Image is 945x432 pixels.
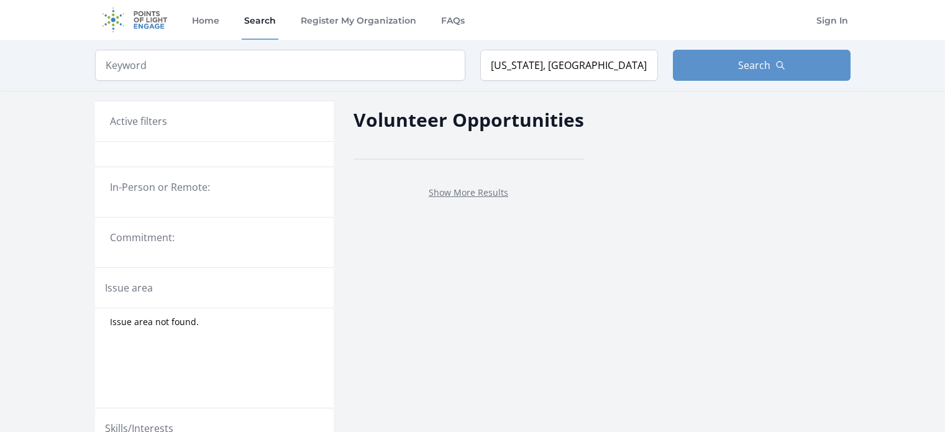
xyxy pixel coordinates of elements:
[110,180,319,195] legend: In-Person or Remote:
[480,50,658,81] input: Location
[110,316,199,328] span: Issue area not found.
[738,58,770,73] span: Search
[110,230,319,245] legend: Commitment:
[105,280,153,295] legend: Issue area
[95,50,465,81] input: Keyword
[429,186,508,198] a: Show More Results
[354,106,584,134] h2: Volunteer Opportunities
[110,114,167,129] h3: Active filters
[673,50,851,81] button: Search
